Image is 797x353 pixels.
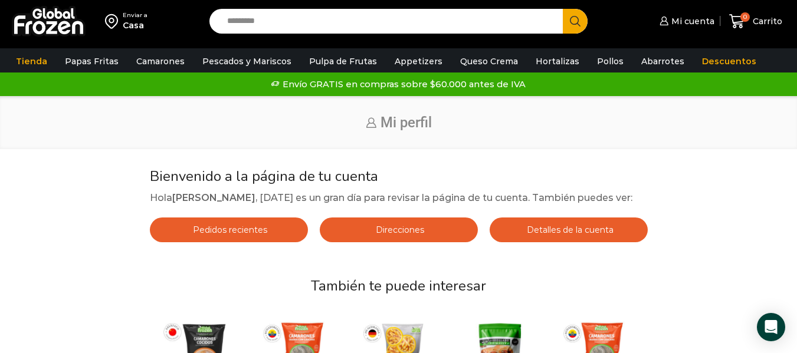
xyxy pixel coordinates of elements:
[150,217,308,242] a: Pedidos recientes
[490,217,648,242] a: Detalles de la cuenta
[726,8,785,35] a: 0 Carrito
[524,225,614,235] span: Detalles de la cuenta
[757,313,785,341] div: Open Intercom Messenger
[454,50,524,72] a: Queso Crema
[105,11,123,31] img: address-field-icon.svg
[150,167,378,186] span: Bienvenido a la página de tu cuenta
[696,50,762,72] a: Descuentos
[591,50,629,72] a: Pollos
[373,225,424,235] span: Direcciones
[563,9,588,34] button: Search button
[530,50,585,72] a: Hortalizas
[381,114,432,131] span: Mi perfil
[123,11,147,19] div: Enviar a
[190,225,267,235] span: Pedidos recientes
[320,217,478,242] a: Direcciones
[311,276,486,295] span: También te puede interesar
[635,50,690,72] a: Abarrotes
[172,192,255,203] strong: [PERSON_NAME]
[59,50,124,72] a: Papas Fritas
[668,15,714,27] span: Mi cuenta
[196,50,297,72] a: Pescados y Mariscos
[657,9,714,33] a: Mi cuenta
[150,190,648,206] p: Hola , [DATE] es un gran día para revisar la página de tu cuenta. También puedes ver:
[740,12,750,22] span: 0
[123,19,147,31] div: Casa
[303,50,383,72] a: Pulpa de Frutas
[750,15,782,27] span: Carrito
[10,50,53,72] a: Tienda
[389,50,448,72] a: Appetizers
[130,50,191,72] a: Camarones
